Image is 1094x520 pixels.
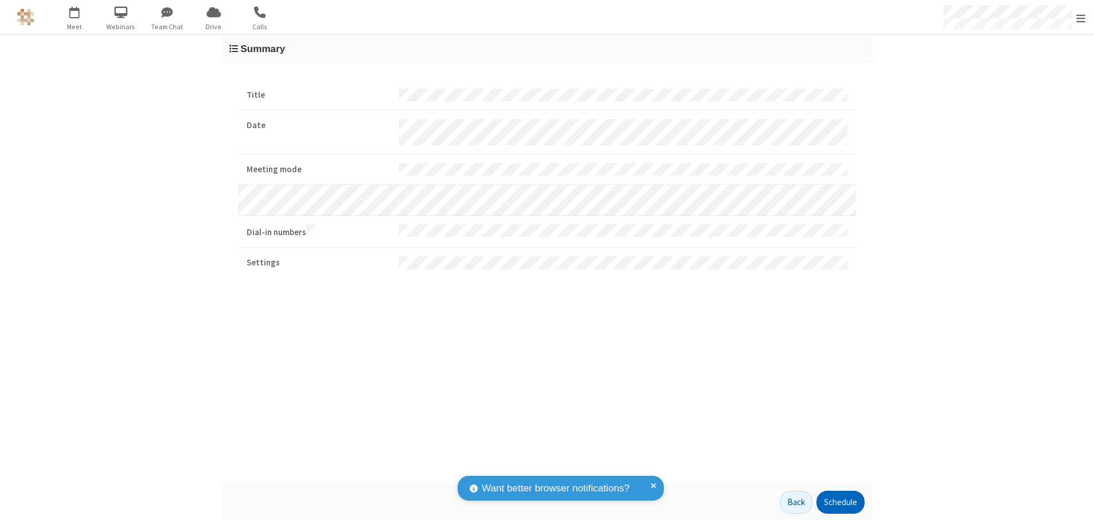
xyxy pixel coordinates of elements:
button: Back [780,491,812,514]
strong: Settings [247,256,390,269]
span: Summary [240,43,285,54]
span: Team Chat [146,22,189,32]
span: Drive [192,22,235,32]
strong: Date [247,119,390,132]
span: Meet [53,22,96,32]
button: Schedule [816,491,865,514]
span: Want better browser notifications? [482,481,629,496]
strong: Title [247,89,390,102]
span: Webinars [100,22,142,32]
span: Calls [239,22,282,32]
img: QA Selenium DO NOT DELETE OR CHANGE [17,9,34,26]
strong: Dial-in numbers [247,224,390,239]
strong: Meeting mode [247,163,390,176]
